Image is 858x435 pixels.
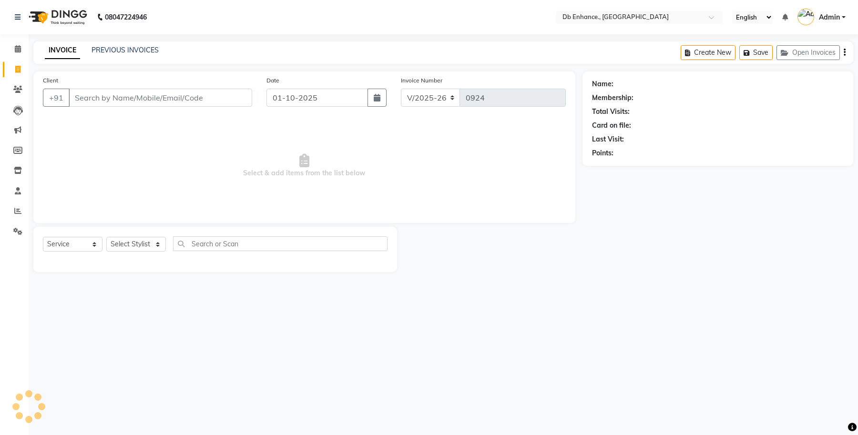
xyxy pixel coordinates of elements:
[24,4,90,30] img: logo
[592,107,630,117] div: Total Visits:
[43,118,566,213] span: Select & add items from the list below
[105,4,147,30] b: 08047224946
[592,79,613,89] div: Name:
[819,12,840,22] span: Admin
[43,76,58,85] label: Client
[401,76,442,85] label: Invoice Number
[92,46,159,54] a: PREVIOUS INVOICES
[69,89,252,107] input: Search by Name/Mobile/Email/Code
[592,121,631,131] div: Card on file:
[592,134,624,144] div: Last Visit:
[266,76,279,85] label: Date
[173,236,388,251] input: Search or Scan
[739,45,773,60] button: Save
[776,45,840,60] button: Open Invoices
[681,45,735,60] button: Create New
[45,42,80,59] a: INVOICE
[592,148,613,158] div: Points:
[797,9,814,25] img: Admin
[592,93,633,103] div: Membership:
[43,89,70,107] button: +91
